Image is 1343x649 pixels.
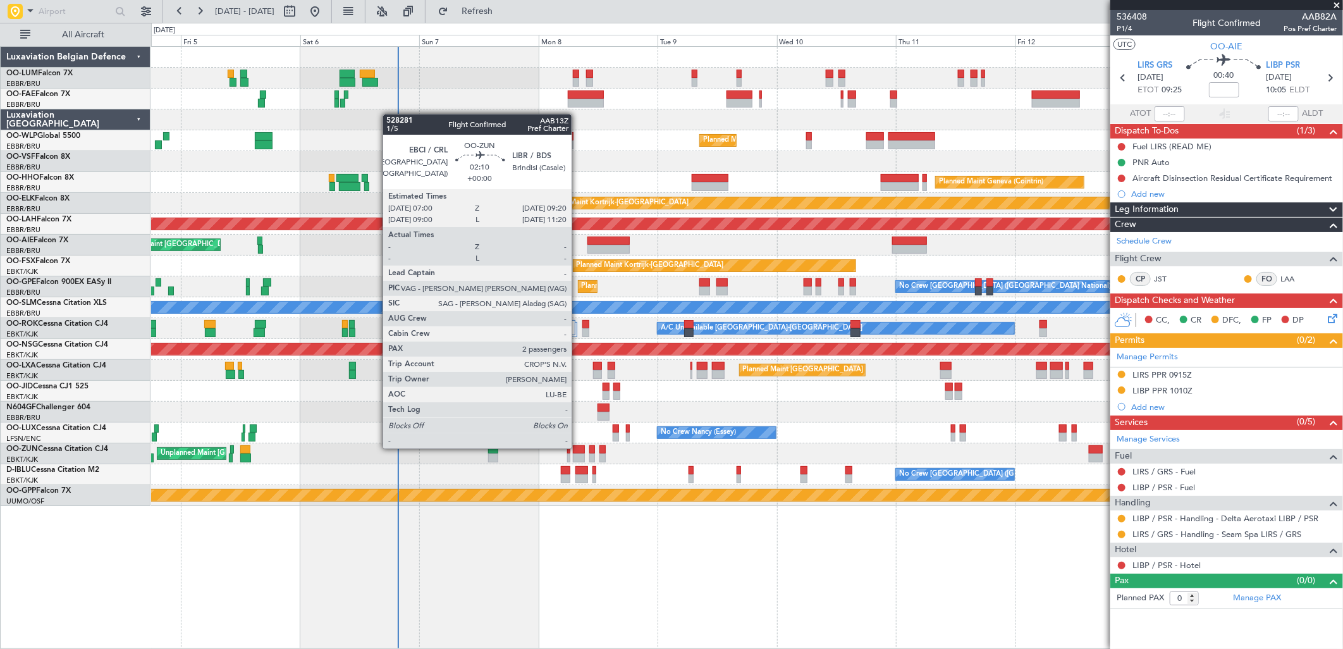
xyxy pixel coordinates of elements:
[899,465,1111,484] div: No Crew [GEOGRAPHIC_DATA] ([GEOGRAPHIC_DATA] National)
[6,299,107,307] a: OO-SLMCessna Citation XLS
[1132,560,1201,571] a: LIBP / PSR - Hotel
[1162,84,1182,97] span: 09:25
[6,392,38,402] a: EBKT/KJK
[6,445,108,453] a: OO-ZUNCessna Citation CJ4
[1222,314,1241,327] span: DFC,
[1266,84,1286,97] span: 10:05
[432,1,508,22] button: Refresh
[6,299,37,307] span: OO-SLM
[1132,529,1301,540] a: LIRS / GRS - Handling - Seam Spa LIRS / GRS
[1266,59,1300,72] span: LIBP PSR
[1193,17,1261,30] div: Flight Confirmed
[542,194,689,213] div: Planned Maint Kortrijk-[GEOGRAPHIC_DATA]
[6,350,38,360] a: EBKT/KJK
[1266,71,1292,84] span: [DATE]
[6,404,36,411] span: N604GF
[539,35,658,46] div: Mon 8
[1131,189,1337,199] div: Add new
[1117,23,1147,34] span: P1/4
[896,35,1015,46] div: Thu 11
[6,142,40,151] a: EBBR/BRU
[1233,592,1281,605] a: Manage PAX
[6,278,111,286] a: OO-GPEFalcon 900EX EASy II
[6,267,38,276] a: EBKT/KJK
[33,30,133,39] span: All Aircraft
[6,330,38,339] a: EBKT/KJK
[419,35,538,46] div: Sun 7
[582,277,811,296] div: Planned Maint [GEOGRAPHIC_DATA] ([GEOGRAPHIC_DATA] National)
[6,445,38,453] span: OO-ZUN
[1154,273,1182,285] a: JST
[1155,106,1185,121] input: --:--
[181,35,300,46] div: Fri 5
[6,362,36,369] span: OO-LXA
[1292,314,1304,327] span: DP
[6,153,35,161] span: OO-VSF
[6,320,38,328] span: OO-ROK
[1115,496,1151,510] span: Handling
[6,216,37,223] span: OO-LAH
[6,195,35,202] span: OO-ELK
[1115,449,1132,464] span: Fuel
[1015,35,1134,46] div: Fri 12
[6,79,40,89] a: EBBR/BRU
[6,100,40,109] a: EBBR/BRU
[154,25,175,36] div: [DATE]
[6,195,70,202] a: OO-ELKFalcon 8X
[1284,10,1337,23] span: AAB82A
[1117,10,1147,23] span: 536408
[1131,402,1337,412] div: Add new
[1156,314,1170,327] span: CC,
[1132,369,1192,380] div: LIRS PPR 0915Z
[6,476,38,485] a: EBKT/KJK
[1132,466,1196,477] a: LIRS / GRS - Fuel
[1131,108,1151,120] span: ATOT
[451,7,504,16] span: Refresh
[1138,59,1173,72] span: LIRS GRS
[1280,273,1309,285] a: LAA
[161,444,369,463] div: Unplanned Maint [GEOGRAPHIC_DATA] ([GEOGRAPHIC_DATA])
[6,90,70,98] a: OO-FAEFalcon 7X
[899,277,1111,296] div: No Crew [GEOGRAPHIC_DATA] ([GEOGRAPHIC_DATA] National)
[1113,39,1136,50] button: UTC
[1289,84,1309,97] span: ELDT
[6,466,31,474] span: D-IBLU
[661,423,736,442] div: No Crew Nancy (Essey)
[1256,272,1277,286] div: FO
[6,237,34,244] span: OO-AIE
[1214,70,1234,82] span: 00:40
[6,257,70,265] a: OO-FSXFalcon 7X
[1132,482,1195,493] a: LIBP / PSR - Fuel
[6,404,90,411] a: N604GFChallenger 604
[661,319,862,338] div: A/C Unavailable [GEOGRAPHIC_DATA]-[GEOGRAPHIC_DATA]
[6,362,106,369] a: OO-LXACessna Citation CJ4
[14,25,137,45] button: All Aircraft
[6,132,80,140] a: OO-WLPGlobal 5500
[6,466,99,474] a: D-IBLUCessna Citation M2
[6,163,40,172] a: EBBR/BRU
[1297,124,1316,137] span: (1/3)
[1115,543,1136,557] span: Hotel
[6,183,40,193] a: EBBR/BRU
[1115,294,1235,308] span: Dispatch Checks and Weather
[6,288,40,297] a: EBBR/BRU
[1191,314,1201,327] span: CR
[1302,108,1323,120] span: ALDT
[1262,314,1272,327] span: FP
[300,35,419,46] div: Sat 6
[6,70,73,77] a: OO-LUMFalcon 7X
[1117,433,1180,446] a: Manage Services
[1284,23,1337,34] span: Pos Pref Charter
[1211,40,1243,53] span: OO-AIE
[6,383,89,390] a: OO-JIDCessna CJ1 525
[6,153,70,161] a: OO-VSFFalcon 8X
[6,278,36,286] span: OO-GPE
[6,455,38,464] a: EBKT/KJK
[6,497,44,506] a: UUMO/OSF
[6,257,35,265] span: OO-FSX
[939,173,1043,192] div: Planned Maint Geneva (Cointrin)
[1132,173,1332,183] div: Aircraft Disinsection Residual Certificate Requirement
[6,90,35,98] span: OO-FAE
[1117,235,1172,248] a: Schedule Crew
[6,204,40,214] a: EBBR/BRU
